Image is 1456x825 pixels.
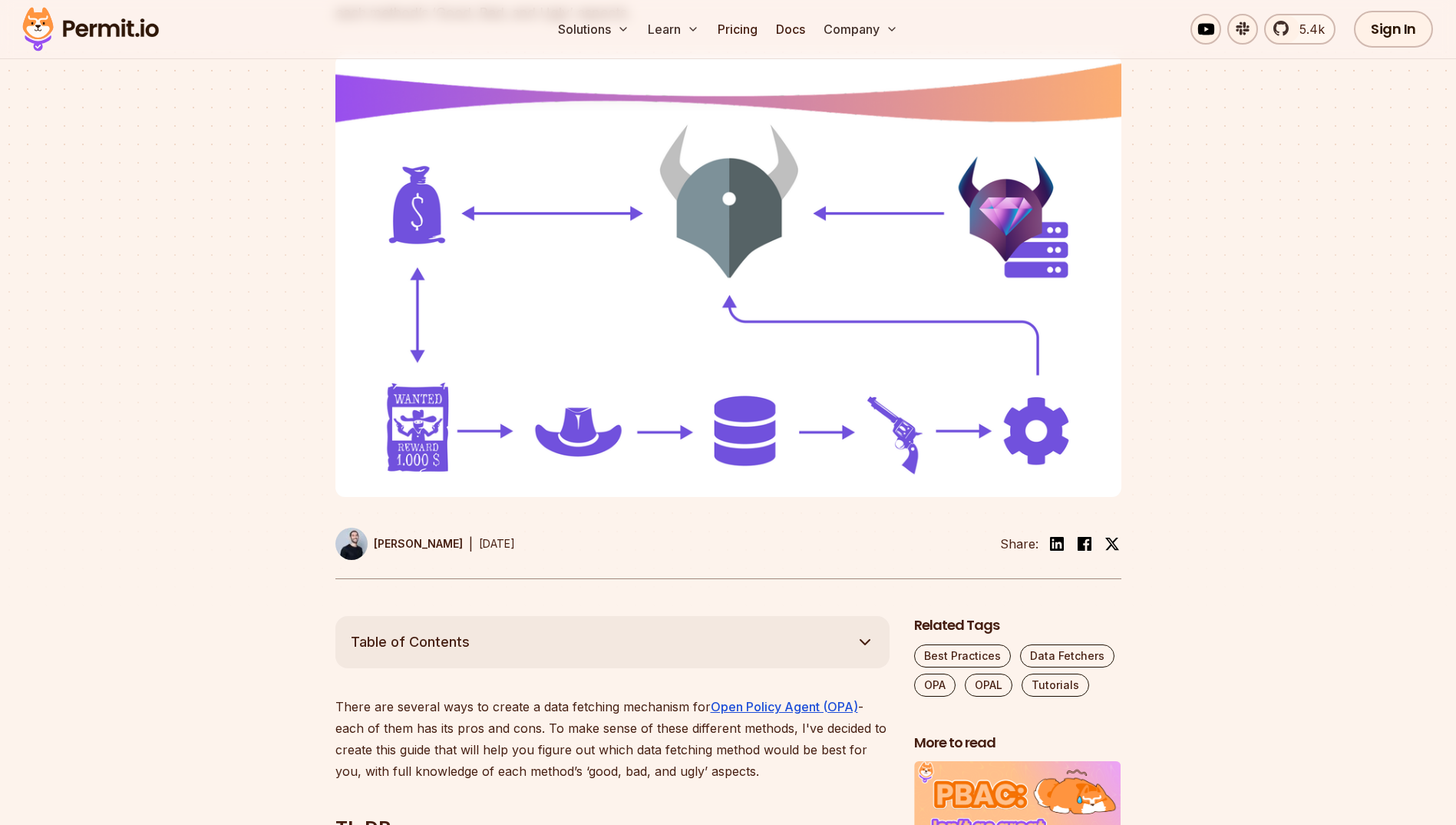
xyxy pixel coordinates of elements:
a: Best Practices [914,644,1011,668]
img: facebook [1075,535,1094,553]
button: Table of Contents [335,616,890,668]
h2: Related Tags [914,616,1121,635]
h2: More to read [914,734,1121,753]
a: [PERSON_NAME] [335,528,463,560]
button: Company [817,14,904,45]
img: linkedin [1048,535,1066,553]
a: Tutorials [1022,674,1089,697]
img: Load external data into OPA - The Good, The Bad, and The Ugly [335,55,1121,497]
p: There are several ways to create a data fetching mechanism for - each of them has its pros and co... [335,696,890,782]
img: twitter [1104,536,1120,552]
a: Open Policy Agent (OPA) [711,699,858,714]
img: Oded Ben David [335,528,368,560]
a: OPA [914,674,956,697]
time: [DATE] [479,537,515,550]
p: [PERSON_NAME] [374,536,463,552]
li: Share: [1000,535,1038,553]
a: Data Fetchers [1020,644,1114,668]
button: Solutions [552,14,636,45]
span: 5.4k [1290,20,1325,38]
div: | [469,535,473,553]
img: Permit logo [15,3,166,55]
a: Docs [770,14,811,45]
a: OPAL [965,674,1012,697]
a: Pricing [711,14,764,45]
a: Sign In [1354,11,1433,48]
span: Table of Contents [351,631,470,653]
button: Learn [642,14,705,45]
a: 5.4k [1264,14,1335,45]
